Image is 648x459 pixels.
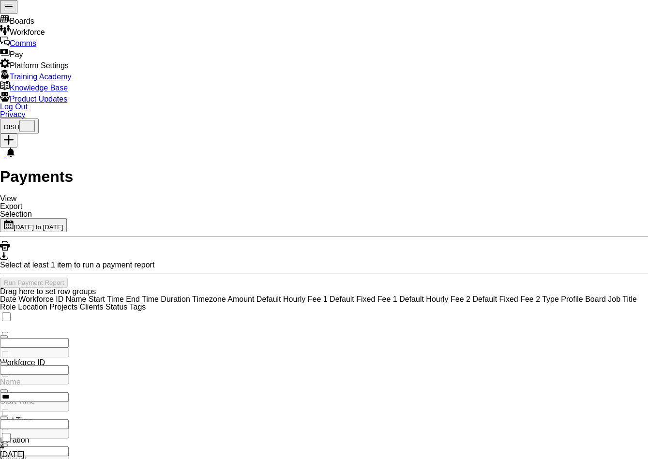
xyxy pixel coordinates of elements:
span: Location [18,303,47,311]
span: Duration [161,295,190,303]
span: Type [542,295,559,303]
span: Board [585,295,606,303]
span: Default Hourly Fee 2. Press DELETE to remove [399,295,472,303]
span: Default Hourly Fee 1 [256,295,328,303]
span: Job Title. Press DELETE to remove [608,295,637,303]
span: Name. Press DELETE to remove [66,295,89,303]
span: Default Fixed Fee 1 [330,295,397,303]
span: Duration. Press DELETE to remove [161,295,192,303]
span: Workforce ID. Press DELETE to remove [18,295,66,303]
span: Workforce ID [18,295,63,303]
span: End Time [126,295,159,303]
input: Press Space to toggle row selection (unchecked) [2,433,11,442]
span: Board. Press DELETE to remove [585,295,608,303]
span: Profile [561,295,583,303]
input: Column with Header Selection [2,312,11,321]
span: Location. Press DELETE to remove [18,303,49,311]
span: Amount. Press DELETE to remove [227,295,256,303]
iframe: Chat Widget [600,413,648,459]
span: Timezone [192,295,226,303]
span: Start Time. Press DELETE to remove [89,295,126,303]
span: Default Hourly Fee 2 [399,295,470,303]
span: Tags. Press DELETE to remove [129,303,146,311]
span: Default Fixed Fee 2. Press DELETE to remove [472,295,542,303]
span: Tags [129,303,146,311]
span: Profile. Press DELETE to remove [561,295,585,303]
span: Job Title [608,295,637,303]
span: Projects. Press DELETE to remove [49,303,79,311]
span: Default Fixed Fee 1. Press DELETE to remove [330,295,399,303]
span: End Time. Press DELETE to remove [126,295,161,303]
span: Default Fixed Fee 2 [472,295,540,303]
span: Status. Press DELETE to remove [105,303,130,311]
span: Start Time [89,295,124,303]
span: Timezone. Press DELETE to remove [192,295,227,303]
span: Default Hourly Fee 1. Press DELETE to remove [256,295,330,303]
span: Status [105,303,127,311]
span: Amount [227,295,254,303]
span: Clients. Press DELETE to remove [80,303,105,311]
span: Name [66,295,87,303]
span: Projects [49,303,77,311]
span: Type. Press DELETE to remove [542,295,561,303]
span: Clients [80,303,104,311]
